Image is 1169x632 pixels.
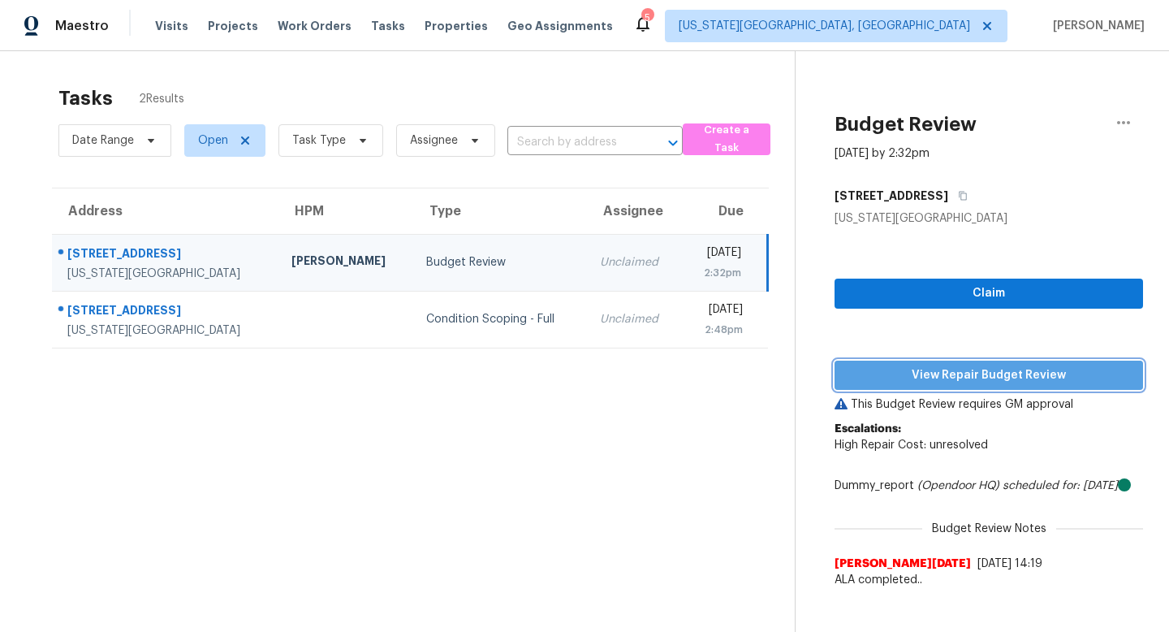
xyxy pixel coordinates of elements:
i: (Opendoor HQ) [917,480,999,491]
div: 5 [641,10,653,26]
span: View Repair Budget Review [848,366,1130,386]
b: Escalations: [835,423,901,435]
span: [PERSON_NAME][DATE] [835,556,971,572]
span: Properties [425,18,488,34]
span: High Repair Cost: unresolved [835,439,988,451]
p: This Budget Review requires GM approval [835,396,1143,413]
span: [US_STATE][GEOGRAPHIC_DATA], [GEOGRAPHIC_DATA] [679,18,970,34]
span: Claim [848,284,1130,304]
div: [US_STATE][GEOGRAPHIC_DATA] [67,322,265,339]
h2: Tasks [58,90,113,106]
div: Unclaimed [600,254,669,271]
div: Dummy_report [835,478,1143,494]
input: Search by address [507,130,637,155]
span: Assignee [410,132,458,149]
span: [PERSON_NAME] [1046,18,1145,34]
span: Open [198,132,228,149]
th: Due [681,188,767,234]
div: [DATE] [694,301,742,322]
div: [US_STATE][GEOGRAPHIC_DATA] [835,210,1143,227]
th: Assignee [587,188,682,234]
div: [DATE] by 2:32pm [835,145,930,162]
div: [PERSON_NAME] [291,253,400,273]
span: Maestro [55,18,109,34]
div: 2:32pm [694,265,741,281]
span: Projects [208,18,258,34]
th: Type [413,188,587,234]
div: Budget Review [426,254,574,271]
div: Unclaimed [600,311,669,327]
span: Tasks [371,20,405,32]
div: 2:48pm [694,322,742,338]
div: [STREET_ADDRESS] [67,245,265,266]
th: HPM [278,188,413,234]
span: Work Orders [278,18,352,34]
span: Date Range [72,132,134,149]
button: Create a Task [683,123,770,155]
button: Copy Address [948,181,970,210]
span: Visits [155,18,188,34]
span: Geo Assignments [507,18,613,34]
span: Task Type [292,132,346,149]
div: Condition Scoping - Full [426,311,574,327]
th: Address [52,188,278,234]
i: scheduled for: [DATE] [1003,480,1118,491]
h5: [STREET_ADDRESS] [835,188,948,204]
div: [DATE] [694,245,741,265]
h2: Budget Review [835,116,977,132]
span: ALA completed.. [835,572,1143,588]
span: 2 Results [139,91,184,107]
span: Create a Task [691,121,762,158]
span: Budget Review Notes [922,521,1056,537]
button: Open [662,132,684,154]
span: [DATE] 14:19 [977,558,1042,569]
div: [STREET_ADDRESS] [67,302,265,322]
button: View Repair Budget Review [835,361,1143,391]
button: Claim [835,279,1143,309]
div: [US_STATE][GEOGRAPHIC_DATA] [67,266,265,282]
